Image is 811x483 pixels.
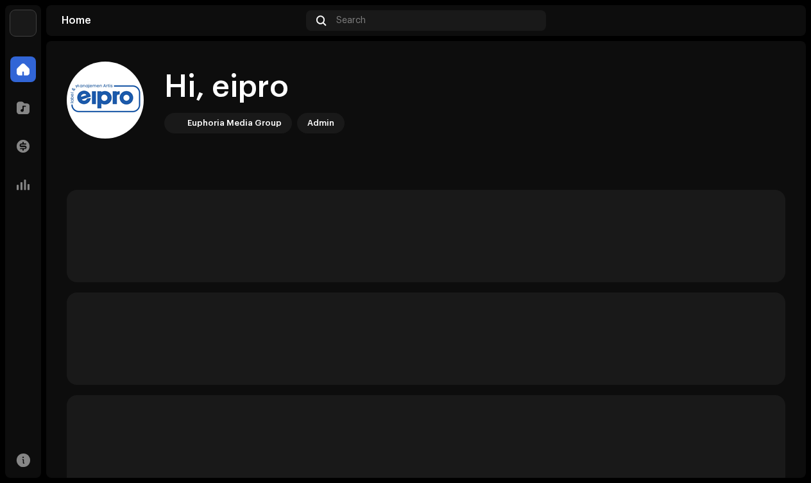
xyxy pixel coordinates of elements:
div: Home [62,15,301,26]
img: de0d2825-999c-4937-b35a-9adca56ee094 [167,115,182,131]
div: Admin [307,115,334,131]
img: 4b0fd8dd-feb0-4180-9da5-a57c1c3de93f [67,62,144,139]
img: de0d2825-999c-4937-b35a-9adca56ee094 [10,10,36,36]
span: Search [336,15,366,26]
div: Hi, eipro [164,67,345,108]
img: 4b0fd8dd-feb0-4180-9da5-a57c1c3de93f [770,10,790,31]
div: Euphoria Media Group [187,115,282,131]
